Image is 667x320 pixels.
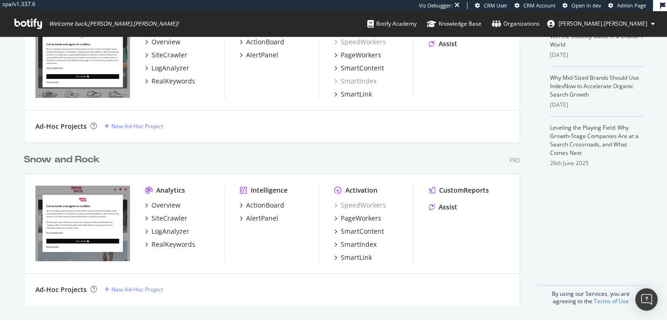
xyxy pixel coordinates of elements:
a: Why Mid-Sized Brands Should Use IndexNow to Accelerate Organic Search Growth [550,74,639,98]
a: RealKeywords [145,240,195,249]
div: Snow and Rock [24,153,100,167]
div: Ad-Hoc Projects [35,122,87,131]
div: SiteCrawler [151,50,187,60]
a: Terms of Use [594,297,629,305]
a: SpeedWorkers [334,201,386,210]
div: [DATE] [550,101,644,109]
a: SmartLink [334,253,372,262]
a: ActionBoard [240,37,284,47]
div: By using our Services, you are agreeing to the [538,285,644,305]
div: LogAnalyzer [151,227,189,236]
a: Organizations [492,11,540,36]
div: AlertPanel [246,50,278,60]
a: Assist [429,202,457,212]
div: ActionBoard [246,37,284,47]
a: SmartLink [334,90,372,99]
a: Botify Academy [367,11,417,36]
div: Analytics [156,186,185,195]
a: CRM User [475,2,508,9]
span: CRM Account [523,2,556,9]
div: SmartLink [341,253,372,262]
div: Overview [151,201,180,210]
a: Assist [429,39,457,49]
span: CRM User [484,2,508,9]
a: SmartIndex [334,240,377,249]
div: Organizations [492,19,540,28]
a: SiteCrawler [145,214,187,223]
div: Activation [345,186,378,195]
a: RealKeywords [145,77,195,86]
a: Snow and Rock [24,153,103,167]
div: LogAnalyzer [151,63,189,73]
a: LogAnalyzer [145,227,189,236]
a: Open in dev [563,2,601,9]
a: Overview [145,37,180,47]
a: AlertPanel [240,214,278,223]
div: PageWorkers [341,214,381,223]
div: New Ad-Hoc Project [111,285,163,293]
div: New Ad-Hoc Project [111,122,163,130]
a: Admin Page [608,2,646,9]
div: SmartContent [341,227,384,236]
a: AI Is Your New Customer: How to Win the Visibility Battle in a ChatGPT World [550,24,644,49]
div: SmartIndex [341,240,377,249]
div: Ad-Hoc Projects [35,285,87,294]
a: CustomReports [429,186,489,195]
div: Overview [151,37,180,47]
div: Botify Academy [367,19,417,28]
span: alex.johnson [558,20,647,28]
a: New Ad-Hoc Project [104,122,163,130]
a: SpeedWorkers [334,37,386,47]
div: PageWorkers [341,50,381,60]
div: Pro [509,156,520,164]
a: SmartContent [334,227,384,236]
img: https://www.runnersneed.com/ [35,22,130,98]
a: SmartIndex [334,77,377,86]
span: Open in dev [571,2,601,9]
span: Admin Page [617,2,646,9]
div: [DATE] [550,51,644,59]
img: https://www.snowandrock.com/ [35,186,130,261]
a: SiteCrawler [145,50,187,60]
a: AlertPanel [240,50,278,60]
a: ActionBoard [240,201,284,210]
div: Intelligence [251,186,288,195]
div: RealKeywords [151,240,195,249]
div: Viz Debugger: [419,2,453,9]
div: SiteCrawler [151,214,187,223]
span: Welcome back, [PERSON_NAME].[PERSON_NAME] ! [49,20,179,28]
a: Leveling the Playing Field: Why Growth-Stage Companies Are at a Search Crossroads, and What Comes... [550,124,639,157]
div: Open Intercom Messenger [635,288,658,311]
a: Overview [145,201,180,210]
a: SmartContent [334,63,384,73]
a: CRM Account [515,2,556,9]
div: Assist [439,202,457,212]
div: SmartContent [341,63,384,73]
div: Knowledge Base [427,19,481,28]
div: Assist [439,39,457,49]
div: ActionBoard [246,201,284,210]
div: RealKeywords [151,77,195,86]
button: [PERSON_NAME].[PERSON_NAME] [540,16,662,31]
div: 26th June 2025 [550,159,644,167]
a: LogAnalyzer [145,63,189,73]
div: SmartLink [341,90,372,99]
div: CustomReports [439,186,489,195]
a: PageWorkers [334,50,381,60]
div: AlertPanel [246,214,278,223]
a: New Ad-Hoc Project [104,285,163,293]
a: Knowledge Base [427,11,481,36]
a: PageWorkers [334,214,381,223]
